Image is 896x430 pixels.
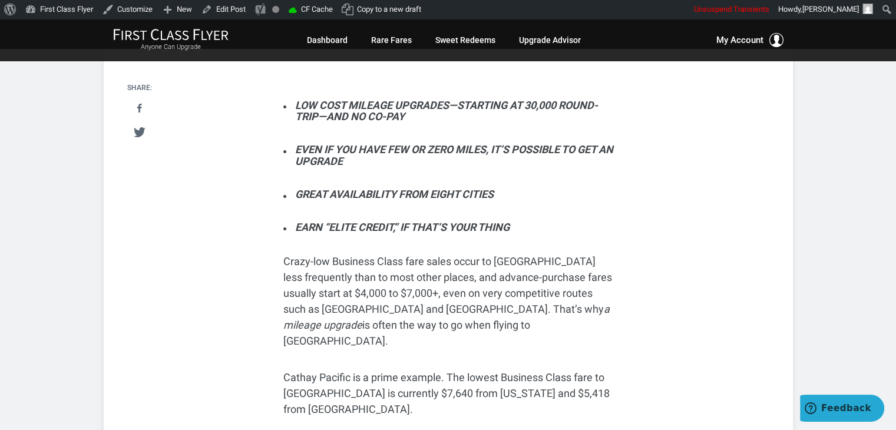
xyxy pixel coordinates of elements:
[802,5,859,14] span: [PERSON_NAME]
[113,28,229,52] a: First Class FlyerAnyone Can Upgrade
[127,121,151,143] a: Tweet
[113,43,229,51] small: Anyone Can Upgrade
[800,395,884,424] iframe: Opens a widget where you can find more information
[295,188,494,200] em: Great availability from eight cities
[295,143,613,167] em: Even if you have few or zero miles, it’s possible to get an upgrade
[694,5,769,14] span: Unsuspend Transients
[307,29,348,51] a: Dashboard
[371,29,412,51] a: Rare Fares
[127,98,151,120] a: Share
[716,33,763,47] span: My Account
[283,253,613,349] p: Crazy-low Business Class fare sales occur to [GEOGRAPHIC_DATA] less frequently than to most other...
[127,84,152,92] h4: Share:
[295,99,598,123] em: Low cost mileage upgrades—starting at 30,000 round-trip—and no co-pay
[519,29,581,51] a: Upgrade Advisor
[716,33,783,47] button: My Account
[283,369,613,417] p: Cathay Pacific is a prime example. The lowest Business Class fare to [GEOGRAPHIC_DATA] is current...
[113,28,229,41] img: First Class Flyer
[295,221,510,233] em: Earn “elite credit,” if that’s your thing
[283,303,610,331] em: a mileage upgrade
[435,29,495,51] a: Sweet Redeems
